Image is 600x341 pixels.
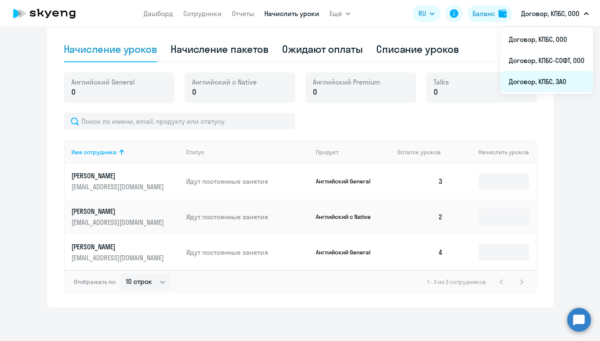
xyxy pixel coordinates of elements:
div: Начисление уроков [64,42,157,56]
p: Идут постоянные занятия [186,177,309,186]
span: 0 [313,87,317,98]
span: 0 [434,87,438,98]
a: Дашборд [144,9,173,18]
input: Поиск по имени, email, продукту или статусу [64,113,295,130]
div: Статус [186,148,309,156]
span: Английский с Native [192,77,257,87]
ul: Ещё [500,27,593,94]
div: Имя сотрудника [71,148,117,156]
a: Сотрудники [183,9,222,18]
span: 1 - 3 из 3 сотрудников [427,278,486,286]
div: Остаток уроков [397,148,450,156]
td: 4 [391,235,450,270]
p: Английский с Native [315,213,379,221]
span: Английский Premium [313,77,380,87]
a: [PERSON_NAME][EMAIL_ADDRESS][DOMAIN_NAME] [71,207,180,227]
p: [PERSON_NAME] [71,242,166,251]
p: [EMAIL_ADDRESS][DOMAIN_NAME] [71,218,166,227]
p: [EMAIL_ADDRESS][DOMAIN_NAME] [71,182,166,191]
span: Английский General [71,77,135,87]
span: Talks [434,77,449,87]
div: Начисление пакетов [171,42,269,56]
div: Статус [186,148,204,156]
div: Ожидают оплаты [282,42,363,56]
div: Продукт [315,148,338,156]
span: Ещё [329,8,342,19]
a: Отчеты [232,9,254,18]
p: Английский General [315,248,379,256]
p: Идут постоянные занятия [186,248,309,257]
div: Баланс [472,8,495,19]
span: Отображать по: [74,278,117,286]
p: Идут постоянные занятия [186,212,309,221]
p: [EMAIL_ADDRESS][DOMAIN_NAME] [71,253,166,262]
div: Продукт [315,148,391,156]
th: Начислить уроков [449,141,535,164]
div: Имя сотрудника [71,148,180,156]
div: Списание уроков [376,42,459,56]
span: 0 [71,87,76,98]
button: RU [413,5,440,22]
p: Договор, КПБС, ООО [521,8,579,19]
p: [PERSON_NAME] [71,207,166,216]
a: [PERSON_NAME][EMAIL_ADDRESS][DOMAIN_NAME] [71,242,180,262]
p: Английский General [315,177,379,185]
img: balance [498,9,507,18]
button: Договор, КПБС, ООО [517,3,593,24]
button: Ещё [329,5,350,22]
a: Начислить уроки [264,9,319,18]
span: 0 [192,87,196,98]
p: [PERSON_NAME] [71,171,166,180]
a: [PERSON_NAME][EMAIL_ADDRESS][DOMAIN_NAME] [71,171,180,191]
td: 2 [391,199,450,235]
span: Остаток уроков [397,148,441,156]
button: Балансbalance [467,5,512,22]
td: 3 [391,164,450,199]
span: RU [418,8,426,19]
